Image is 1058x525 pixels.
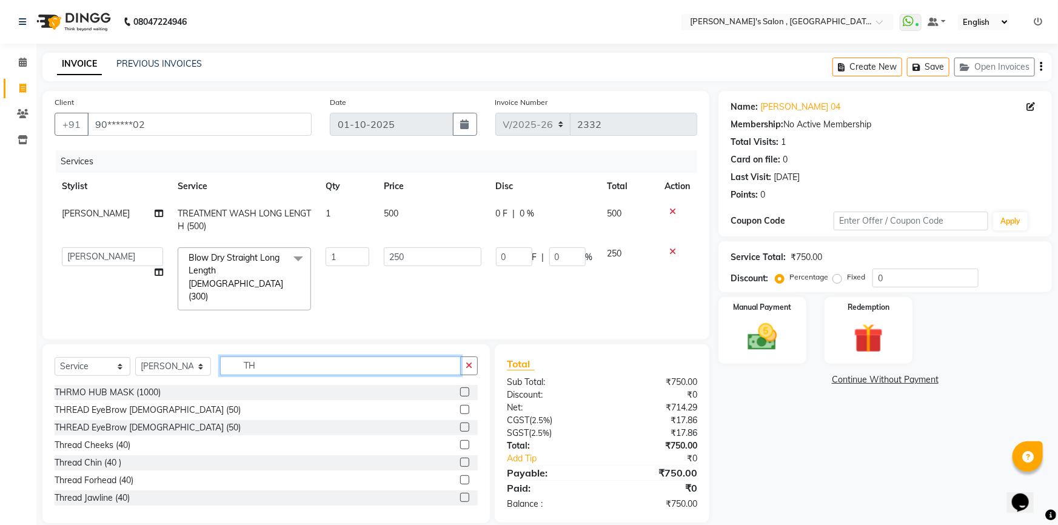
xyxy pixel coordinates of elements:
[845,320,892,356] img: _gift.svg
[907,58,949,76] button: Save
[189,252,283,302] span: Blow Dry Straight Long Length [DEMOGRAPHIC_DATA](300)
[55,439,130,452] div: Thread Cheeks (40)
[326,208,330,219] span: 1
[513,207,515,220] span: |
[602,427,706,440] div: ₹17.86
[495,97,548,108] label: Invoice Number
[498,389,602,401] div: Discount:
[731,251,786,264] div: Service Total:
[657,173,697,200] th: Action
[620,452,706,465] div: ₹0
[731,171,771,184] div: Last Visit:
[498,376,602,389] div: Sub Total:
[377,173,488,200] th: Price
[318,173,377,200] th: Qty
[1007,477,1046,513] iframe: chat widget
[55,97,74,108] label: Client
[55,456,121,469] div: Thread Chin (40 )
[586,251,593,264] span: %
[781,136,786,149] div: 1
[55,404,241,416] div: THREAD EyeBrow [DEMOGRAPHIC_DATA] (50)
[789,272,828,283] label: Percentage
[498,498,602,510] div: Balance :
[731,118,1040,131] div: No Active Membership
[220,356,461,375] input: Search or Scan
[760,189,765,201] div: 0
[954,58,1035,76] button: Open Invoices
[774,171,800,184] div: [DATE]
[55,421,241,434] div: THREAD EyeBrow [DEMOGRAPHIC_DATA] (50)
[783,153,788,166] div: 0
[733,302,791,313] label: Manual Payment
[31,5,114,39] img: logo
[602,376,706,389] div: ₹750.00
[608,248,622,259] span: 250
[721,373,1050,386] a: Continue Without Payment
[847,272,865,283] label: Fixed
[602,401,706,414] div: ₹714.29
[62,208,130,219] span: [PERSON_NAME]
[760,101,840,113] a: [PERSON_NAME] 04
[57,53,102,75] a: INVOICE
[608,208,622,219] span: 500
[738,320,786,354] img: _cash.svg
[55,474,133,487] div: Thread Forhead (40)
[498,466,602,480] div: Payable:
[330,97,346,108] label: Date
[832,58,902,76] button: Create New
[600,173,657,200] th: Total
[532,251,537,264] span: F
[170,173,318,200] th: Service
[731,101,758,113] div: Name:
[498,414,602,427] div: ( )
[834,212,988,230] input: Enter Offer / Coupon Code
[602,414,706,427] div: ₹17.86
[791,251,822,264] div: ₹750.00
[498,481,602,495] div: Paid:
[993,212,1028,230] button: Apply
[55,173,170,200] th: Stylist
[498,452,619,465] a: Add Tip
[55,113,89,136] button: +91
[542,251,544,264] span: |
[602,466,706,480] div: ₹750.00
[602,481,706,495] div: ₹0
[384,208,398,219] span: 500
[532,415,550,425] span: 2.5%
[731,272,768,285] div: Discount:
[116,58,202,69] a: PREVIOUS INVOICES
[602,389,706,401] div: ₹0
[731,118,783,131] div: Membership:
[178,208,311,232] span: TREATMENT WASH LONG LENGTH (500)
[731,189,758,201] div: Points:
[507,358,535,370] span: Total
[55,386,161,399] div: THRMO HUB MASK (1000)
[507,415,529,426] span: CGST
[133,5,187,39] b: 08047224946
[208,291,213,302] a: x
[602,440,706,452] div: ₹750.00
[731,153,780,166] div: Card on file:
[731,136,778,149] div: Total Visits:
[520,207,535,220] span: 0 %
[498,427,602,440] div: ( )
[498,440,602,452] div: Total:
[87,113,312,136] input: Search by Name/Mobile/Email/Code
[531,428,549,438] span: 2.5%
[56,150,706,173] div: Services
[507,427,529,438] span: SGST
[848,302,889,313] label: Redemption
[731,215,834,227] div: Coupon Code
[498,401,602,414] div: Net:
[496,207,508,220] span: 0 F
[489,173,600,200] th: Disc
[602,498,706,510] div: ₹750.00
[55,492,130,504] div: Thread Jawline (40)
